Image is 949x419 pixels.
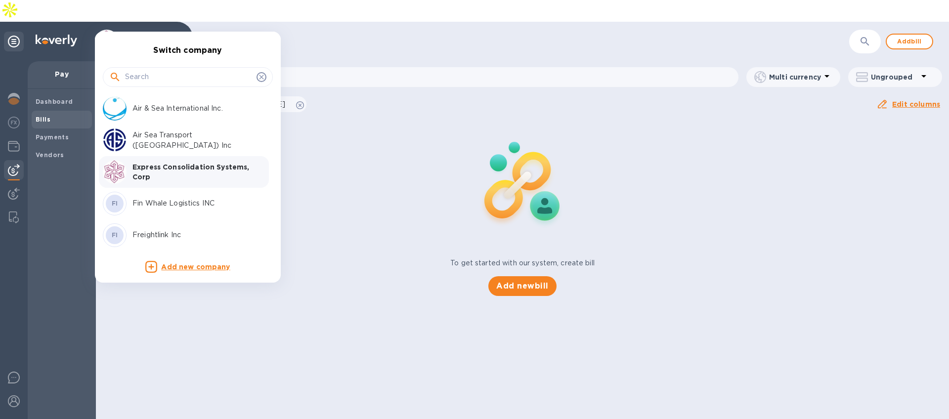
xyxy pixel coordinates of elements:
[112,200,118,207] b: FI
[125,70,253,84] input: Search
[161,262,230,273] p: Add new company
[132,198,257,209] p: Fin Whale Logistics INC
[132,230,257,240] p: Freightlink Inc
[132,130,257,151] p: Air Sea Transport ([GEOGRAPHIC_DATA]) Inc
[132,103,257,114] p: Air & Sea International Inc.
[132,162,257,182] p: Express Consolidation Systems, Corp
[112,231,118,239] b: FI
